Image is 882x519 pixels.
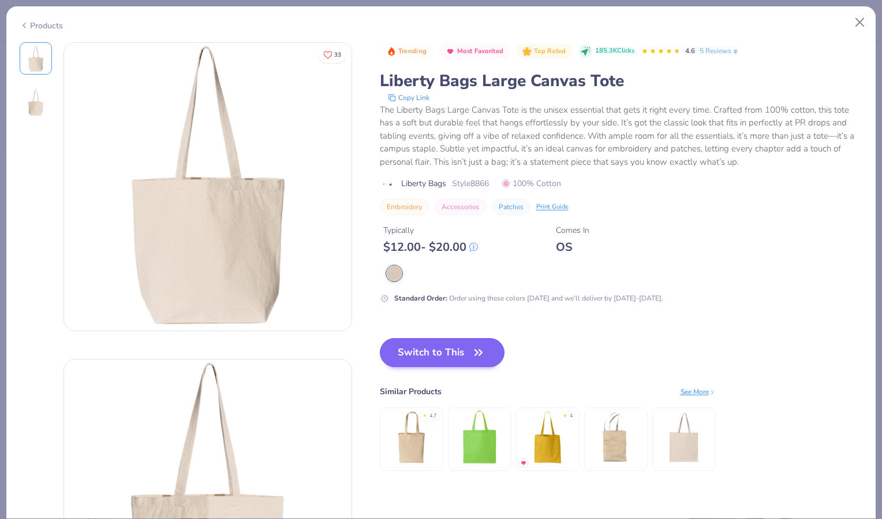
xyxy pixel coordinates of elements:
[380,180,395,189] img: brand logo
[20,20,63,32] div: Products
[423,412,427,417] div: ★
[588,410,643,465] img: Econscious Eco Everyday Tote
[563,412,567,417] div: ★
[556,240,589,254] div: OS
[492,199,530,215] button: Patches
[384,92,433,103] button: copy to clipboard
[440,44,510,59] button: Badge Button
[849,12,871,34] button: Close
[656,410,711,465] img: Oad 12 Oz Tote Bag
[394,293,663,303] div: Order using these colors [DATE] and we'll deliver by [DATE]-[DATE].
[435,199,486,215] button: Accessories
[681,387,716,397] div: See More
[394,294,447,303] strong: Standard Order :
[452,410,507,465] img: Bag Edge Canvas Grocery Tote
[517,44,572,59] button: Badge Button
[22,45,50,72] img: Front
[384,410,439,465] img: Liberty Bags Susan Canvas Tote
[401,177,446,190] span: Liberty Bags
[380,338,505,367] button: Switch to This
[641,42,681,61] div: 4.6 Stars
[387,47,396,56] img: Trending sort
[520,410,575,465] img: Liberty Bags Madison Basic Tote
[522,47,532,56] img: Top Rated sort
[64,43,352,331] img: Front
[570,412,573,420] div: 4
[556,224,589,236] div: Comes In
[520,459,527,466] img: MostFav.gif
[502,177,561,190] span: 100% Cotton
[22,88,50,116] img: Back
[700,46,739,56] a: 5 Reviews
[685,46,695,55] span: 4.6
[380,385,442,398] div: Similar Products
[452,177,489,190] span: Style 8866
[595,46,634,56] span: 185.3K Clicks
[380,70,863,92] div: Liberty Bags Large Canvas Tote
[536,202,569,212] div: Print Guide
[457,48,503,54] span: Most Favorited
[534,48,566,54] span: Top Rated
[429,412,436,420] div: 4.7
[318,46,346,63] button: Like
[380,103,863,169] div: The Liberty Bags Large Canvas Tote is the unisex essential that gets it right every time. Crafted...
[446,47,455,56] img: Most Favorited sort
[383,224,478,236] div: Typically
[380,199,429,215] button: Embroidery
[383,240,478,254] div: $ 12.00 - $ 20.00
[381,44,433,59] button: Badge Button
[334,52,341,58] span: 33
[398,48,427,54] span: Trending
